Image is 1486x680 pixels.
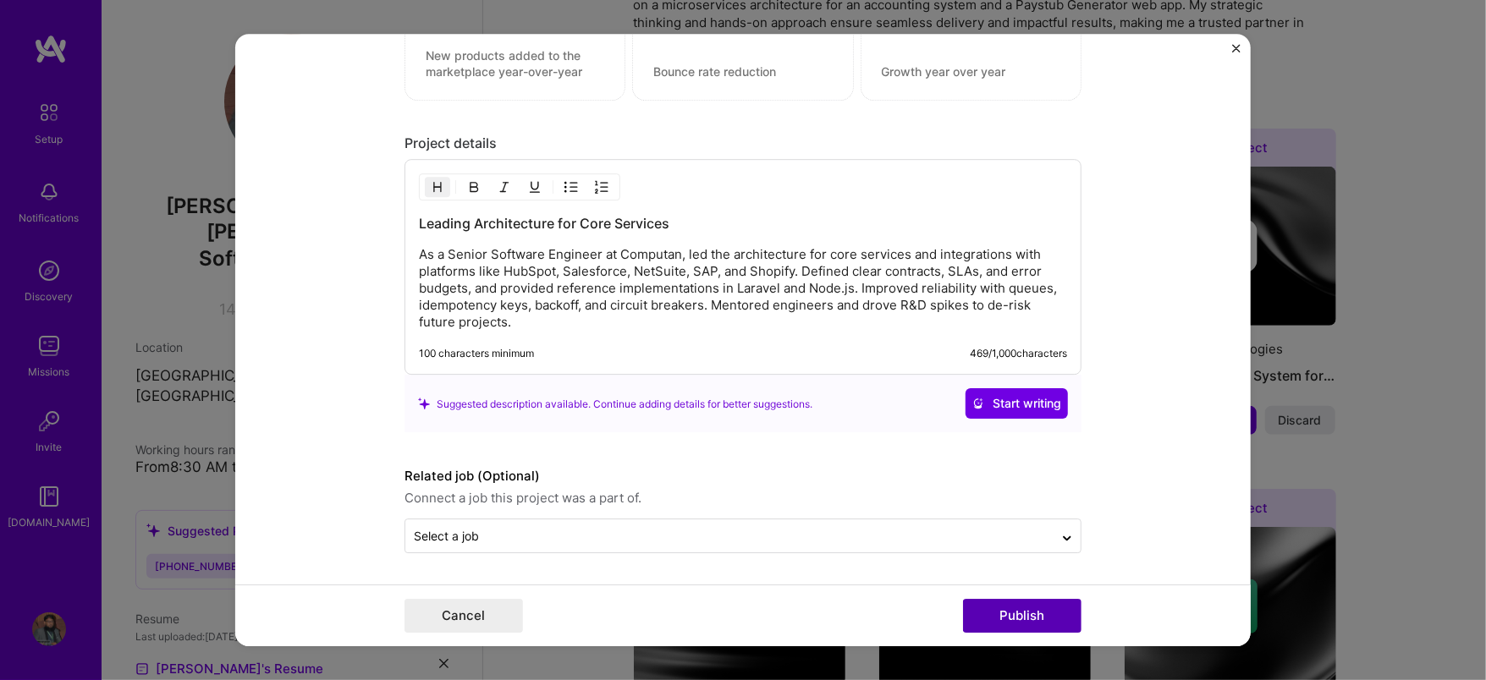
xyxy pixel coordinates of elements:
[405,467,1081,487] label: Related job (Optional)
[418,395,812,413] div: Suggested description available. Continue adding details for better suggestions.
[966,389,1068,420] button: Start writing
[431,181,444,195] img: Heading
[419,348,534,361] div: 100 characters minimum
[419,247,1067,332] p: As a Senior Software Engineer at Computan, led the architecture for core services and integration...
[419,215,1067,233] h3: Leading Architecture for Core Services
[498,181,511,195] img: Italic
[1232,44,1241,62] button: Close
[972,398,984,410] i: icon CrystalBallWhite
[405,489,1081,509] span: Connect a job this project was a part of.
[455,178,456,198] img: Divider
[418,398,430,409] i: icon SuggestedTeams
[972,396,1061,413] span: Start writing
[528,181,542,195] img: Underline
[405,135,1081,153] div: Project details
[970,348,1067,361] div: 469 / 1,000 characters
[414,528,479,546] div: Select a job
[467,181,481,195] img: Bold
[595,181,608,195] img: OL
[564,181,578,195] img: UL
[963,599,1081,633] button: Publish
[405,599,523,633] button: Cancel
